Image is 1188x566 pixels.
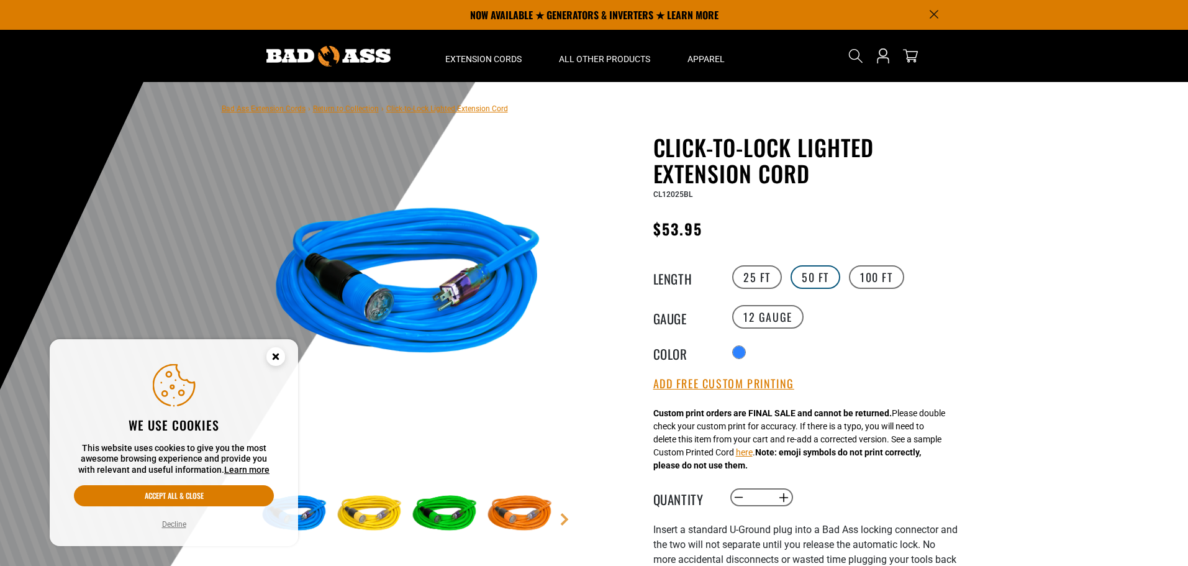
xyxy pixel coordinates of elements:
[381,104,384,113] span: ›
[540,30,669,82] summary: All Other Products
[653,490,715,506] label: Quantity
[559,53,650,65] span: All Other Products
[258,137,558,436] img: blue
[74,443,274,476] p: This website uses cookies to give you the most awesome browsing experience and provide you with r...
[386,104,508,113] span: Click-to-Lock Lighted Extension Cord
[222,104,306,113] a: Bad Ass Extension Cords
[669,30,743,82] summary: Apparel
[653,269,715,285] legend: Length
[846,46,866,66] summary: Search
[50,339,298,547] aside: Cookie Consent
[308,104,311,113] span: ›
[653,377,794,391] button: Add Free Custom Printing
[558,513,571,526] a: Next
[266,46,391,66] img: Bad Ass Extension Cords
[653,344,715,360] legend: Color
[653,217,702,240] span: $53.95
[653,447,921,470] strong: Note: emoji symbols do not print correctly, please do not use them.
[427,30,540,82] summary: Extension Cords
[687,53,725,65] span: Apparel
[333,478,406,550] img: yellow
[158,518,190,531] button: Decline
[736,446,753,459] button: here
[445,53,522,65] span: Extension Cords
[849,265,904,289] label: 100 FT
[732,265,782,289] label: 25 FT
[653,309,715,325] legend: Gauge
[409,478,481,550] img: green
[791,265,840,289] label: 50 FT
[653,407,945,472] div: Please double check your custom print for accuracy. If there is a typo, you will need to delete t...
[653,408,892,418] strong: Custom print orders are FINAL SALE and cannot be returned.
[732,305,804,329] label: 12 Gauge
[224,465,270,475] a: Learn more
[74,417,274,433] h2: We use cookies
[222,101,508,116] nav: breadcrumbs
[653,190,692,199] span: CL12025BL
[653,134,958,186] h1: Click-to-Lock Lighted Extension Cord
[74,485,274,506] button: Accept all & close
[313,104,379,113] a: Return to Collection
[484,478,556,550] img: orange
